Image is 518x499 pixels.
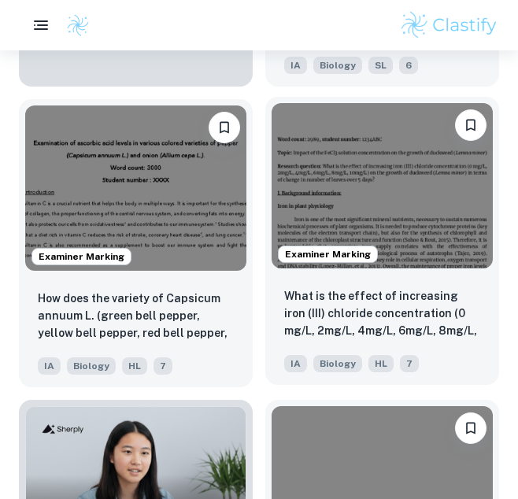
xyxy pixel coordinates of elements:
[122,357,147,375] span: HL
[32,249,131,264] span: Examiner Marking
[66,13,90,37] img: Clastify logo
[154,357,172,375] span: 7
[284,287,480,341] p: What is the effect of increasing iron (III) chloride concentration (0 mg/L, 2mg/L, 4mg/L, 6mg/L, ...
[38,357,61,375] span: IA
[25,105,246,272] img: Biology IA example thumbnail: How does the variety of Capsicum annuum
[209,112,240,143] button: Please log in to bookmark exemplars
[284,57,307,74] span: IA
[399,57,418,74] span: 6
[19,99,253,388] a: Examiner MarkingPlease log in to bookmark exemplarsHow does the variety of Capsicum annuum L. (gr...
[400,355,419,372] span: 7
[57,13,90,37] a: Clastify logo
[67,357,116,375] span: Biology
[284,355,307,372] span: IA
[279,247,377,261] span: Examiner Marking
[455,109,487,141] button: Please log in to bookmark exemplars
[265,99,499,388] a: Examiner MarkingPlease log in to bookmark exemplarsWhat is the effect of increasing iron (III) ch...
[399,9,499,41] img: Clastify logo
[455,412,487,444] button: Please log in to bookmark exemplars
[368,57,393,74] span: SL
[313,355,362,372] span: Biology
[38,290,234,343] p: How does the variety of Capsicum annuum L. (green bell pepper, yellow bell pepper, red bell peppe...
[368,355,394,372] span: HL
[272,103,493,269] img: Biology IA example thumbnail: What is the effect of increasing iron (I
[313,57,362,74] span: Biology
